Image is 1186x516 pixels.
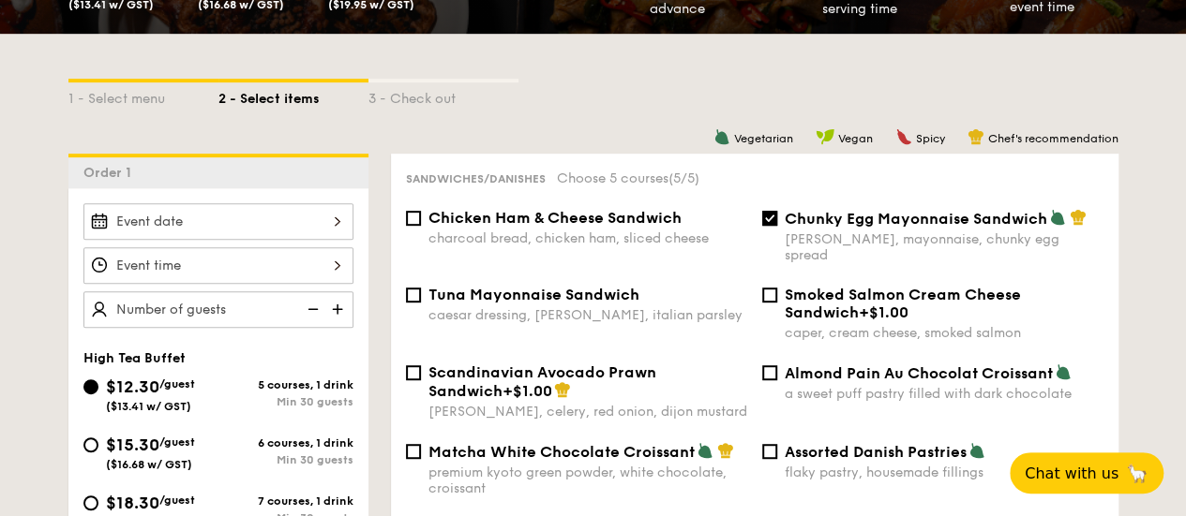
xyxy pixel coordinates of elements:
img: icon-vegetarian.fe4039eb.svg [1055,363,1072,380]
span: Matcha White Chocolate Croissant [428,443,695,461]
input: $18.30/guest($19.95 w/ GST)7 courses, 1 drinkMin 30 guests [83,495,98,510]
span: Tuna Mayonnaise Sandwich [428,286,639,303]
div: charcoal bread, chicken ham, sliced cheese [428,230,747,246]
img: icon-reduce.1d2dbef1.svg [297,291,325,327]
div: 1 - Select menu [68,82,218,109]
span: Smoked Salmon Cream Cheese Sandwich [785,286,1021,321]
div: caesar dressing, [PERSON_NAME], italian parsley [428,307,747,323]
div: 5 courses, 1 drink [218,378,353,391]
img: icon-vegan.f8ff3823.svg [816,128,834,145]
img: icon-chef-hat.a58ddaea.svg [968,128,984,145]
img: icon-vegetarian.fe4039eb.svg [697,442,713,459]
span: (5/5) [668,170,699,186]
button: Chat with us🦙 [1010,452,1163,494]
span: Order 1 [83,165,139,181]
span: Vegetarian [734,132,793,145]
input: Chunky Egg Mayonnaise Sandwich[PERSON_NAME], mayonnaise, chunky egg spread [762,211,777,226]
span: /guest [159,435,195,449]
img: icon-vegetarian.fe4039eb.svg [968,442,985,459]
span: Chef's recommendation [988,132,1118,145]
div: Min 30 guests [218,453,353,466]
span: Assorted Danish Pastries [785,443,967,461]
div: 7 courses, 1 drink [218,494,353,508]
input: Smoked Salmon Cream Cheese Sandwich+$1.00caper, cream cheese, smoked salmon [762,287,777,302]
img: icon-vegetarian.fe4039eb.svg [1049,209,1066,226]
span: +$1.00 [503,382,552,400]
div: 3 - Check out [368,82,518,109]
input: Scandinavian Avocado Prawn Sandwich+$1.00[PERSON_NAME], celery, red onion, dijon mustard [406,365,421,380]
div: 6 courses, 1 drink [218,436,353,450]
span: Sandwiches/Danishes [406,172,546,185]
span: /guest [159,494,195,507]
span: Choose 5 courses [557,170,699,186]
span: ($16.68 w/ GST) [106,458,192,471]
img: icon-chef-hat.a58ddaea.svg [717,442,734,459]
span: $15.30 [106,435,159,455]
span: Chunky Egg Mayonnaise Sandwich [785,210,1047,228]
span: $12.30 [106,376,159,397]
input: Event time [83,247,353,284]
div: [PERSON_NAME], mayonnaise, chunky egg spread [785,231,1103,263]
div: caper, cream cheese, smoked salmon [785,325,1103,341]
div: premium kyoto green powder, white chocolate, croissant [428,464,747,496]
img: icon-spicy.37a8142b.svg [895,128,912,145]
div: Min 30 guests [218,395,353,408]
img: icon-chef-hat.a58ddaea.svg [1070,209,1087,226]
input: Chicken Ham & Cheese Sandwichcharcoal bread, chicken ham, sliced cheese [406,211,421,226]
span: Almond Pain Au Chocolat Croissant [785,364,1053,382]
span: ($13.41 w/ GST) [106,400,191,413]
div: [PERSON_NAME], celery, red onion, dijon mustard [428,404,747,420]
input: Assorted Danish Pastriesflaky pastry, housemade fillings [762,444,777,459]
input: Almond Pain Au Chocolat Croissanta sweet puff pastry filled with dark chocolate [762,365,777,380]
img: icon-chef-hat.a58ddaea.svg [554,381,571,398]
div: flaky pastry, housemade fillings [785,464,1103,480]
span: $18.30 [106,493,159,513]
span: High Tea Buffet [83,350,186,366]
div: a sweet puff pastry filled with dark chocolate [785,386,1103,402]
span: Chat with us [1025,464,1118,482]
span: Chicken Ham & Cheese Sandwich [428,209,682,227]
span: Vegan [838,132,873,145]
span: +$1.00 [859,303,908,321]
span: /guest [159,377,195,391]
input: Number of guests [83,291,353,328]
span: Spicy [916,132,945,145]
span: Scandinavian Avocado Prawn Sandwich [428,363,656,400]
input: $15.30/guest($16.68 w/ GST)6 courses, 1 drinkMin 30 guests [83,437,98,452]
img: icon-add.58712e84.svg [325,291,353,327]
input: $12.30/guest($13.41 w/ GST)5 courses, 1 drinkMin 30 guests [83,379,98,394]
input: Matcha White Chocolate Croissantpremium kyoto green powder, white chocolate, croissant [406,444,421,459]
input: Tuna Mayonnaise Sandwichcaesar dressing, [PERSON_NAME], italian parsley [406,287,421,302]
input: Event date [83,203,353,240]
div: 2 - Select items [218,82,368,109]
img: icon-vegetarian.fe4039eb.svg [713,128,730,145]
span: 🦙 [1126,463,1148,484]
